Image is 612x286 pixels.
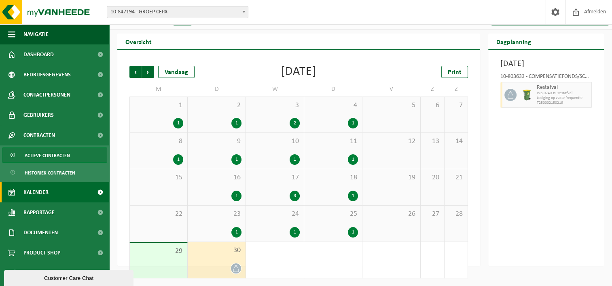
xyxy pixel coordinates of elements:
span: 19 [366,173,416,182]
span: 28 [449,210,464,219]
span: 26 [366,210,416,219]
span: 21 [449,173,464,182]
div: 2 [290,118,300,128]
div: 3 [290,191,300,201]
span: 12 [366,137,416,146]
span: Dashboard [23,44,54,65]
span: 16 [192,173,241,182]
span: Navigatie [23,24,49,44]
span: Restafval [537,84,589,91]
span: Contracten [23,125,55,145]
td: Z [445,82,468,97]
div: 1 [173,154,183,165]
span: 9 [192,137,241,146]
span: 27 [425,210,440,219]
span: 23 [192,210,241,219]
span: 8 [134,137,183,146]
span: 5 [366,101,416,110]
span: 10-847194 - GROEP CEPA [107,6,248,18]
div: 1 [348,191,358,201]
span: Rapportage [23,202,55,223]
div: [DATE] [281,66,316,78]
span: 6 [425,101,440,110]
td: D [188,82,246,97]
span: 18 [308,173,358,182]
td: Z [421,82,445,97]
td: W [246,82,304,97]
span: Contactpersonen [23,85,70,105]
span: 10 [250,137,300,146]
h2: Dagplanning [488,34,539,49]
span: 7 [449,101,464,110]
div: 1 [348,118,358,128]
span: 1 [134,101,183,110]
span: 2 [192,101,241,110]
span: 29 [134,247,183,256]
span: Actieve contracten [25,148,70,163]
div: 1 [348,227,358,238]
span: 30 [192,246,241,255]
div: 1 [348,154,358,165]
td: M [129,82,188,97]
div: Vandaag [158,66,195,78]
a: Print [441,66,468,78]
a: Actieve contracten [2,147,107,163]
span: 14 [449,137,464,146]
div: 1 [231,191,241,201]
span: 20 [425,173,440,182]
div: 1 [290,227,300,238]
span: 17 [250,173,300,182]
div: 1 [231,154,241,165]
span: 11 [308,137,358,146]
span: Documenten [23,223,58,243]
span: 3 [250,101,300,110]
img: WB-0240-HPE-GN-51 [521,89,533,101]
iframe: chat widget [4,268,135,286]
span: T250002150219 [537,101,589,105]
h3: [DATE] [500,58,592,70]
td: V [362,82,421,97]
span: 24 [250,210,300,219]
span: Lediging op vaste frequentie [537,96,589,101]
span: 13 [425,137,440,146]
div: 1 [173,118,183,128]
div: 1 [231,227,241,238]
span: 22 [134,210,183,219]
span: Print [448,69,462,76]
span: 25 [308,210,358,219]
div: 1 [231,118,241,128]
span: WB-0240-HP restafval [537,91,589,96]
div: 10-803633 - COMPENSATIEFONDS/SCHAFTLOKAAL - KALLO [500,74,592,82]
span: Gebruikers [23,105,54,125]
h2: Overzicht [117,34,160,49]
span: 4 [308,101,358,110]
span: Kalender [23,182,49,202]
div: 1 [290,154,300,165]
span: Historiek contracten [25,165,75,181]
span: Acceptatievoorwaarden [23,263,89,283]
span: 15 [134,173,183,182]
a: Historiek contracten [2,165,107,180]
span: Volgende [142,66,154,78]
span: Product Shop [23,243,60,263]
span: Vorige [129,66,142,78]
span: Bedrijfsgegevens [23,65,71,85]
td: D [304,82,362,97]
